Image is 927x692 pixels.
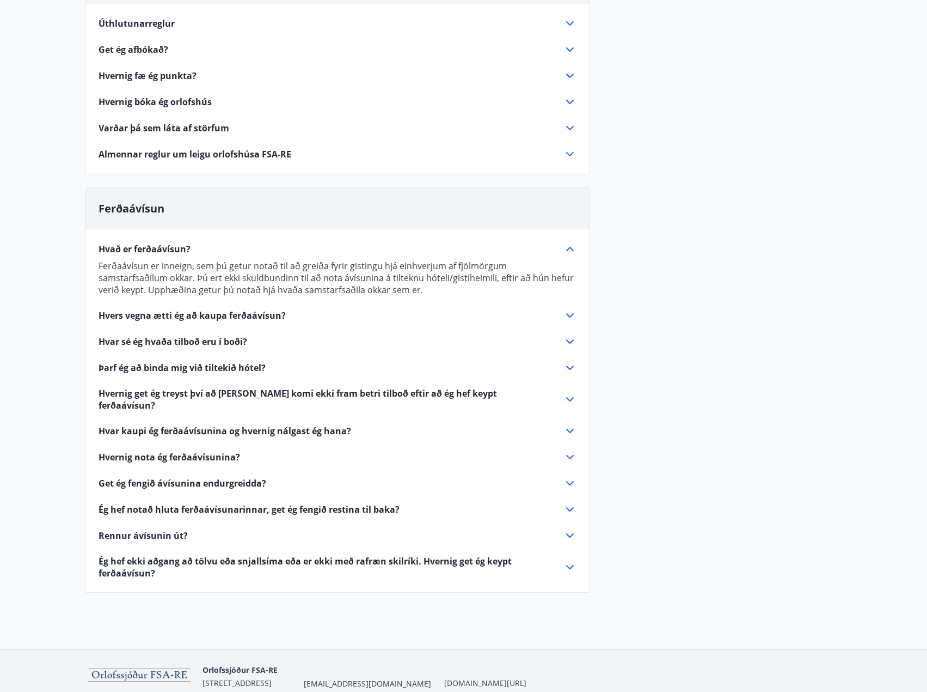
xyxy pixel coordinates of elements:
span: Úthlutunarreglur [99,17,175,29]
span: Hvað er ferðaávísun? [99,243,191,255]
div: Hvað er ferðaávísun? [99,256,576,296]
div: Ég hef ekki aðgang að tölvu eða snjallsíma eða er ekki með rafræn skilríki. Hvernig get ég keypt ... [99,555,576,579]
span: Þarf ég að binda mig við tiltekið hótel? [99,362,266,374]
span: Varðar þá sem láta af störfum [99,122,229,134]
a: [DOMAIN_NAME][URL] [444,678,526,688]
div: Úthlutunarreglur [99,17,576,30]
img: 9KYmDEypRXG94GXCPf4TxXoKKe9FJA8K7GHHUKiP.png [85,665,194,687]
div: Hvernig bóka ég orlofshús [99,95,576,108]
div: Hvað er ferðaávísun? [99,242,576,256]
div: Hvar kaupi ég ferðaávísunina og hvernig nálgast ég hana? [99,424,576,438]
div: Hvernig get ég treyst því að [PERSON_NAME] komi ekki fram betri tilboð eftir að ég hef keypt ferð... [99,387,576,411]
span: Orlofssjóður FSA-RE [202,665,278,675]
div: Varðar þá sem láta af störfum [99,122,576,135]
span: [EMAIL_ADDRESS][DOMAIN_NAME] [304,678,431,689]
div: Þarf ég að binda mig við tiltekið hótel? [99,361,576,374]
span: Almennar reglur um leigu orlofshúsa FSA-RE [99,148,291,160]
span: Get ég fengið ávísunina endurgreidda? [99,477,266,489]
div: Get ég afbókað? [99,43,576,56]
div: Hvernig fæ ég punkta? [99,69,576,82]
span: Ég hef notað hluta ferðaávísunarinnar, get ég fengið restina til baka? [99,503,400,515]
div: Hvar sé ég hvaða tilboð eru í boði? [99,335,576,348]
span: Hvernig bóka ég orlofshús [99,96,212,108]
span: Ég hef ekki aðgang að tölvu eða snjallsíma eða er ekki með rafræn skilríki. Hvernig get ég keypt ... [99,555,550,579]
div: Get ég fengið ávísunina endurgreidda? [99,477,576,490]
div: Almennar reglur um leigu orlofshúsa FSA-RE [99,148,576,161]
div: Ég hef notað hluta ferðaávísunarinnar, get ég fengið restina til baka? [99,503,576,516]
span: Hvernig nota ég ferðaávísunina? [99,451,240,463]
span: Rennur ávísunin út? [99,530,188,542]
span: Hvers vegna ætti ég að kaupa ferðaávísun? [99,309,286,321]
span: Get ég afbókað? [99,44,168,56]
span: Hvar kaupi ég ferðaávísunina og hvernig nálgast ég hana? [99,425,351,437]
span: [STREET_ADDRESS] [202,678,272,688]
div: Hvernig nota ég ferðaávísunina? [99,451,576,464]
span: Hvar sé ég hvaða tilboð eru í boði? [99,336,247,348]
div: Hvers vegna ætti ég að kaupa ferðaávísun? [99,309,576,322]
p: Ferðaávísun er inneign, sem þú getur notað til að greiða fyrir gistingu hjá einhverjum af fjölmör... [99,260,576,296]
span: Hvernig fæ ég punkta? [99,70,197,82]
span: Ferðaávísun [99,201,164,216]
div: Rennur ávísunin út? [99,529,576,542]
span: Hvernig get ég treyst því að [PERSON_NAME] komi ekki fram betri tilboð eftir að ég hef keypt ferð... [99,387,550,411]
